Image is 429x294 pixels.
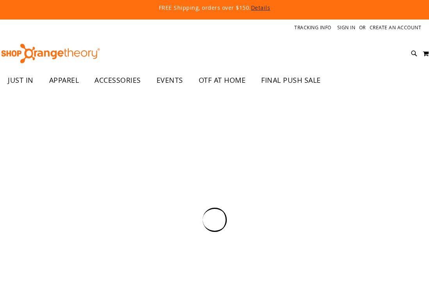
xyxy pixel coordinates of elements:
span: OTF AT HOME [199,71,246,89]
a: Details [251,4,271,11]
a: Create an Account [370,24,422,31]
span: APPAREL [49,71,79,89]
a: Sign In [337,24,356,31]
span: FINAL PUSH SALE [261,71,321,89]
a: ACCESSORIES [87,71,149,89]
span: ACCESSORIES [94,71,141,89]
a: FINAL PUSH SALE [253,71,329,89]
a: EVENTS [149,71,191,89]
a: APPAREL [41,71,87,89]
p: FREE Shipping, orders over $150. [25,4,404,12]
a: OTF AT HOME [191,71,254,89]
span: EVENTS [157,71,183,89]
span: JUST IN [8,71,34,89]
a: Tracking Info [294,24,331,31]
